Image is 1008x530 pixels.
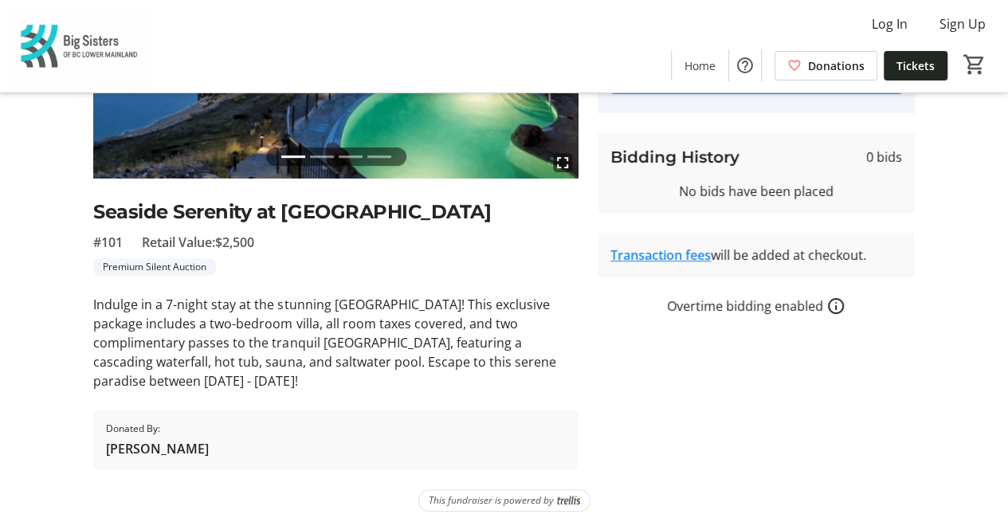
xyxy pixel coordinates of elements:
mat-icon: fullscreen [553,153,572,172]
a: Donations [775,51,877,80]
a: Tickets [884,51,947,80]
button: Sign Up [927,11,998,37]
a: Home [672,51,728,80]
span: [PERSON_NAME] [106,439,209,458]
h2: Seaside Serenity at [GEOGRAPHIC_DATA] [93,198,579,226]
button: Help [729,49,761,81]
tr-label-badge: Premium Silent Auction [93,258,216,276]
img: Big Sisters of BC Lower Mainland's Logo [10,6,151,86]
span: Donations [808,57,865,74]
span: Log In [872,14,908,33]
a: How overtime bidding works for silent auctions [826,296,845,316]
h3: Bidding History [610,145,739,169]
img: Trellis Logo [557,495,580,506]
button: Cart [960,50,989,79]
a: Transaction fees [610,246,711,264]
button: Log In [859,11,920,37]
span: This fundraiser is powered by [429,493,554,508]
span: Sign Up [939,14,986,33]
span: Tickets [896,57,935,74]
button: Place Bid [610,62,902,94]
div: No bids have been placed [610,182,902,201]
div: Overtime bidding enabled [598,296,915,316]
span: Retail Value: $2,500 [142,233,254,252]
span: 0 bids [866,147,902,167]
p: Indulge in a 7-night stay at the stunning [GEOGRAPHIC_DATA]! This exclusive package includes a tw... [93,295,579,391]
span: Home [684,57,716,74]
div: will be added at checkout. [610,245,902,265]
span: #101 [93,233,123,252]
span: Donated By: [106,422,209,436]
